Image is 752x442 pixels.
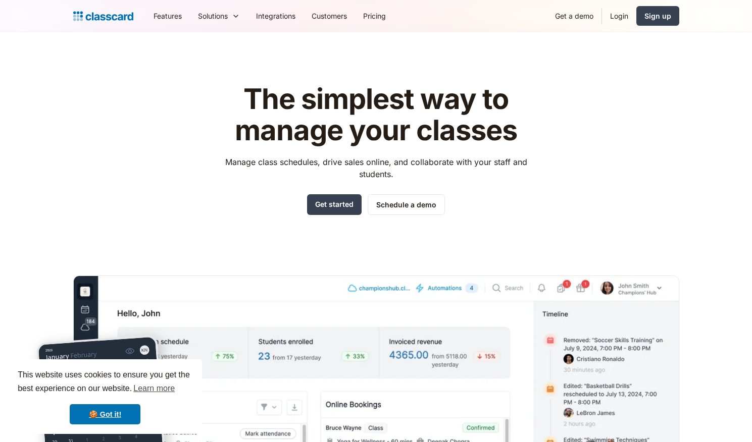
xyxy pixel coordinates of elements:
span: This website uses cookies to ensure you get the best experience on our website. [18,369,192,396]
a: home [73,9,133,23]
h1: The simplest way to manage your classes [216,84,536,146]
a: Sign up [636,6,679,26]
a: Integrations [248,5,304,27]
a: Pricing [355,5,394,27]
a: Customers [304,5,355,27]
a: Get a demo [547,5,601,27]
div: Sign up [644,11,671,21]
a: dismiss cookie message [70,404,140,424]
a: learn more about cookies [132,381,176,396]
a: Features [145,5,190,27]
div: Solutions [198,11,228,21]
p: Manage class schedules, drive sales online, and collaborate with your staff and students. [216,156,536,180]
a: Get started [307,194,362,215]
a: Schedule a demo [368,194,445,215]
div: cookieconsent [8,359,202,434]
a: Login [602,5,636,27]
div: Solutions [190,5,248,27]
